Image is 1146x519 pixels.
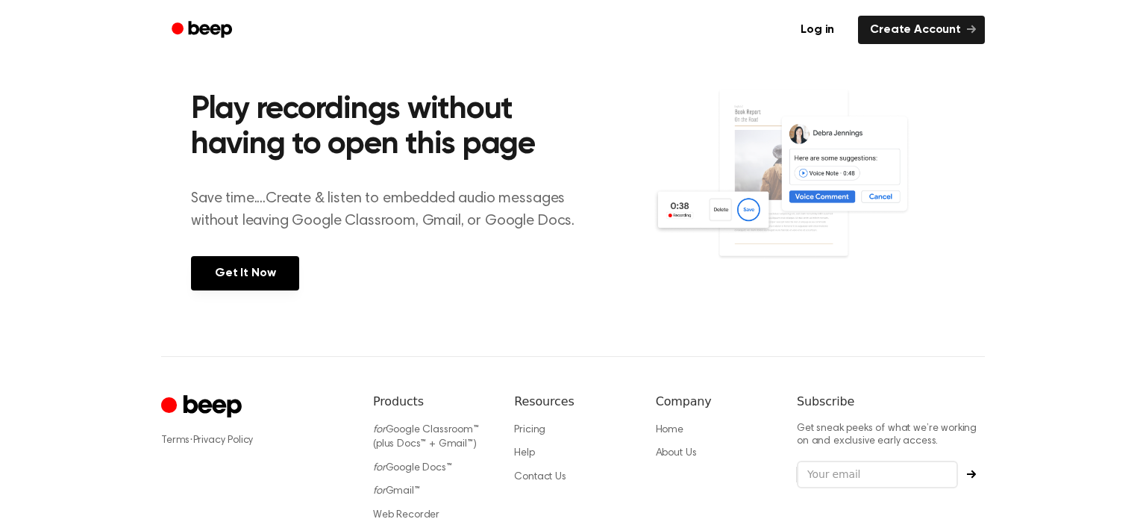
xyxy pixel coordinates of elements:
[191,93,593,164] h2: Play recordings without having to open this page
[797,461,958,489] input: Your email
[373,425,479,450] a: forGoogle Classroom™ (plus Docs™ + Gmail™)
[514,393,631,411] h6: Resources
[161,16,245,45] a: Beep
[656,425,683,435] a: Home
[191,187,593,232] p: Save time....Create & listen to embedded audio messages without leaving Google Classroom, Gmail, ...
[373,463,452,473] a: forGoogle Docs™
[373,463,386,473] i: for
[373,486,420,497] a: forGmail™
[161,433,349,448] div: ·
[514,425,545,435] a: Pricing
[797,393,985,411] h6: Subscribe
[786,13,849,47] a: Log in
[958,470,985,479] button: Subscribe
[193,435,254,446] a: Privacy Policy
[653,88,955,289] img: Voice Comments on Docs and Recording Widget
[373,425,386,435] i: for
[514,472,566,482] a: Contact Us
[656,448,697,459] a: About Us
[373,486,386,497] i: for
[514,448,534,459] a: Help
[161,393,245,422] a: Cruip
[161,435,190,446] a: Terms
[656,393,773,411] h6: Company
[373,393,490,411] h6: Products
[191,256,299,290] a: Get It Now
[858,16,985,44] a: Create Account
[797,423,985,449] p: Get sneak peeks of what we’re working on and exclusive early access.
